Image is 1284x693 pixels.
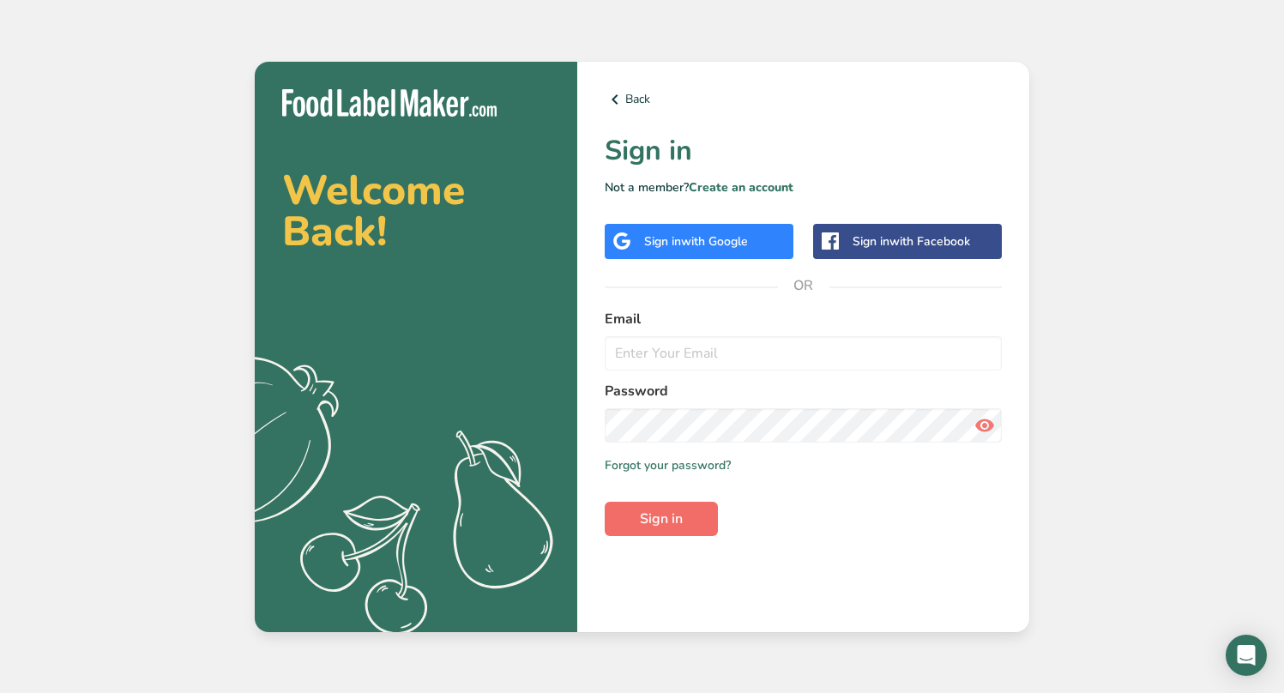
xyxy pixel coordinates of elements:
button: Sign in [605,502,718,536]
p: Not a member? [605,178,1002,196]
span: OR [778,260,829,311]
h2: Welcome Back! [282,170,550,252]
span: with Google [681,233,748,250]
span: Sign in [640,509,683,529]
a: Create an account [689,179,793,196]
a: Back [605,89,1002,110]
span: with Facebook [889,233,970,250]
h1: Sign in [605,130,1002,172]
a: Forgot your password? [605,456,731,474]
input: Enter Your Email [605,336,1002,371]
label: Email [605,309,1002,329]
div: Sign in [853,232,970,250]
label: Password [605,381,1002,401]
div: Sign in [644,232,748,250]
img: Food Label Maker [282,89,497,118]
div: Open Intercom Messenger [1226,635,1267,676]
